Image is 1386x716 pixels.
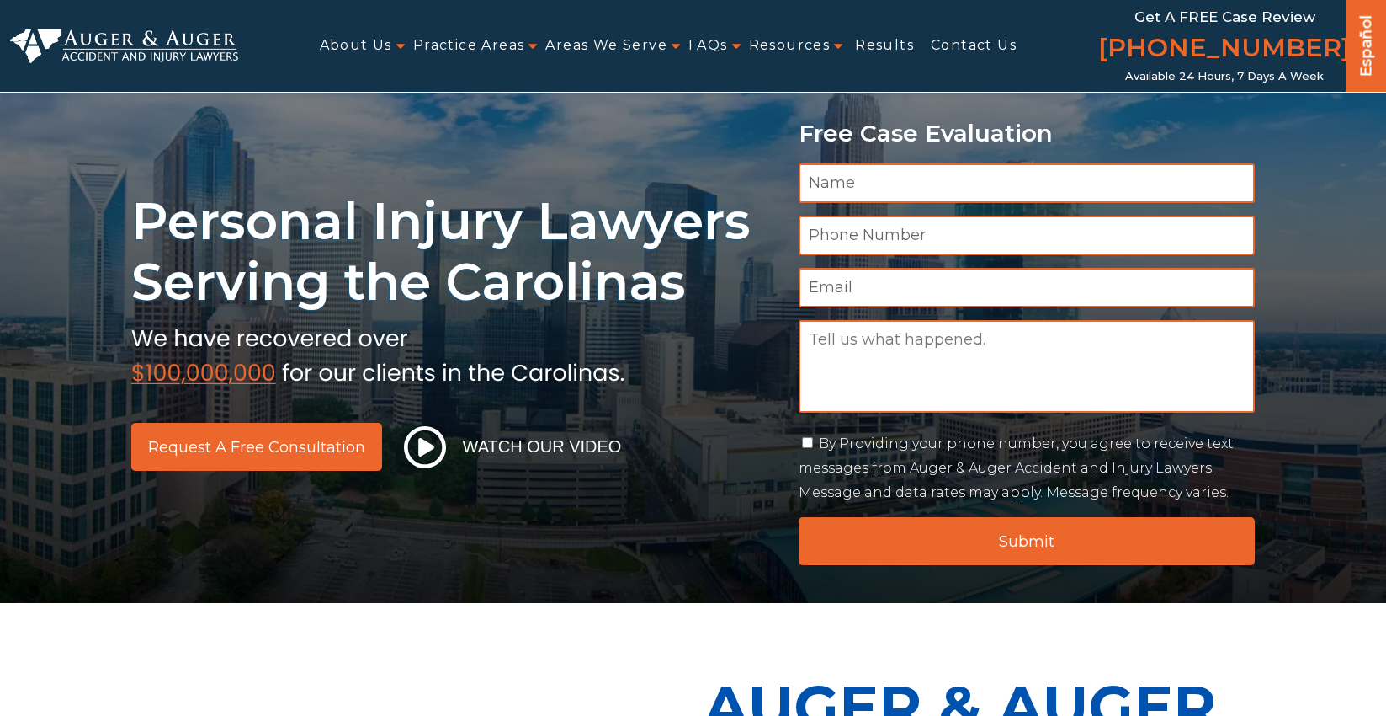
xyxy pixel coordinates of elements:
a: Practice Areas [413,27,525,65]
a: About Us [320,27,392,65]
a: Request a Free Consultation [131,423,382,471]
span: Available 24 Hours, 7 Days a Week [1125,70,1324,83]
a: [PHONE_NUMBER] [1098,29,1351,70]
input: Phone Number [799,216,1256,255]
input: Name [799,163,1256,203]
a: FAQs [688,27,728,65]
a: Areas We Serve [545,27,667,65]
input: Submit [799,517,1256,565]
input: Email [799,268,1256,307]
span: Get a FREE Case Review [1134,8,1315,25]
a: Contact Us [931,27,1017,65]
img: sub text [131,321,624,385]
a: Resources [749,27,831,65]
a: Results [855,27,914,65]
img: Auger & Auger Accident and Injury Lawyers Logo [10,29,238,63]
span: Request a Free Consultation [148,440,365,455]
label: By Providing your phone number, you agree to receive text messages from Auger & Auger Accident an... [799,435,1234,500]
p: Free Case Evaluation [799,120,1256,147]
button: Watch Our Video [399,425,627,469]
h1: Personal Injury Lawyers Serving the Carolinas [131,191,778,313]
